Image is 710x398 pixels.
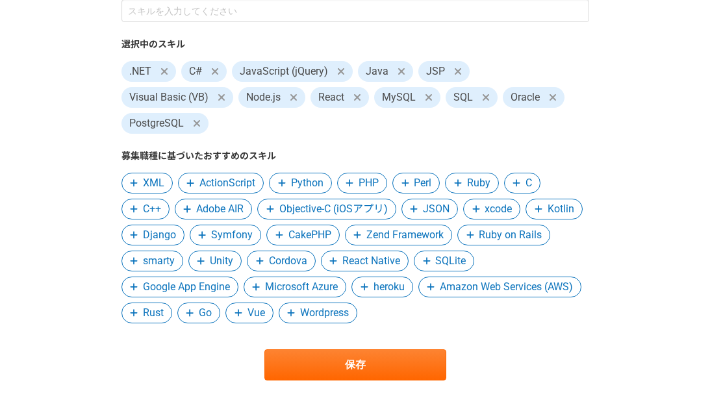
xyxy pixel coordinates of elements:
[189,64,202,79] span: C#
[453,90,473,105] span: SQL
[143,305,164,321] span: Rust
[366,227,444,243] span: Zend Framework
[246,90,281,105] span: Node.js
[269,253,307,269] span: Cordova
[359,175,379,191] span: PHP
[440,279,573,295] span: Amazon Web Services (AWS)
[479,227,542,243] span: Ruby on Rails
[291,175,323,191] span: Python
[199,305,212,321] span: Go
[129,90,209,105] span: Visual Basic (VB)
[467,175,490,191] span: Ruby
[240,64,328,79] span: JavaScript (jQuery)
[511,90,540,105] span: Oracle
[414,175,431,191] span: Perl
[435,253,466,269] span: SQLite
[318,90,344,105] span: React
[143,201,161,217] span: C++
[374,279,405,295] span: heroku
[129,116,184,131] span: PostgreSQL
[382,90,416,105] span: MySQL
[211,227,253,243] span: Symfony
[288,227,331,243] span: CakePHP
[366,64,388,79] span: Java
[143,279,230,295] span: Google App Engine
[300,305,349,321] span: Wordpress
[121,149,589,163] label: 募集職種に基づいたおすすめのスキル
[210,253,233,269] span: Unity
[265,279,338,295] span: Microsoft Azure
[247,305,265,321] span: Vue
[129,64,151,79] span: .NET
[279,201,388,217] span: Objective-C (iOSアプリ)
[548,201,574,217] span: Kotlin
[199,175,255,191] span: ActionScript
[143,175,164,191] span: XML
[143,227,176,243] span: Django
[426,64,445,79] span: JSP
[423,201,450,217] span: JSON
[264,349,446,380] button: 保存
[526,175,532,191] span: C
[121,38,589,51] label: 選択中のスキル
[196,201,244,217] span: Adobe AIR
[143,253,175,269] span: smarty
[485,201,512,217] span: xcode
[342,253,400,269] span: React Native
